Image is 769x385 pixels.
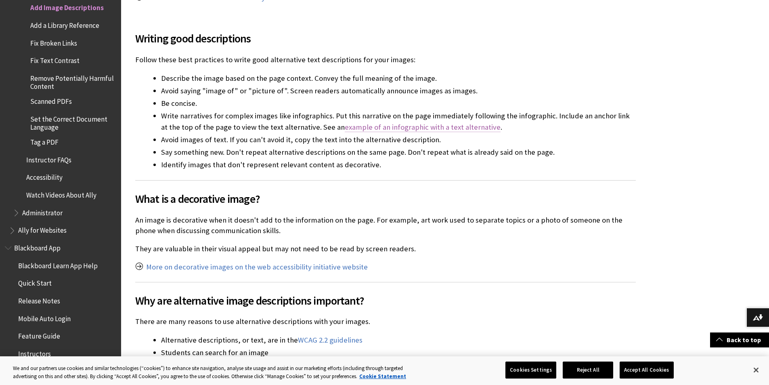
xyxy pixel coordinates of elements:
[18,277,52,288] span: Quick Start
[30,36,77,47] span: Fix Broken Links
[18,294,60,305] span: Release Notes
[135,55,636,65] p: Follow these best practices to write good alternative text descriptions for your images:
[345,122,501,132] a: example of an infographic with a text alternative
[26,153,71,164] span: Instructor FAQs
[30,72,115,90] span: Remove Potentially Harmful Content
[161,134,636,145] li: Avoid images of text. If you can't avoid it, copy the text into the alternative description.
[135,30,636,47] span: Writing good descriptions
[18,224,67,235] span: Ally for Websites
[747,361,765,379] button: Close
[161,335,636,346] li: Alternative descriptions, or text, are in the
[298,335,362,345] a: WCAG 2.2 guidelines
[18,259,98,270] span: Blackboard Learn App Help
[14,241,61,252] span: Blackboard App
[710,332,769,347] a: Back to top
[563,362,613,379] button: Reject All
[22,206,63,217] span: Administrator
[146,262,368,272] a: More on decorative images on the web accessibility initiative website
[161,73,636,84] li: Describe the image based on the page context. Convey the full meaning of the image.
[30,112,115,131] span: Set the Correct Document Language
[30,1,104,12] span: Add Image Descriptions
[26,171,63,182] span: Accessibility
[135,190,636,207] span: What is a decorative image?
[161,98,636,109] li: Be concise.
[18,330,60,341] span: Feature Guide
[505,362,556,379] button: Cookies Settings
[620,362,673,379] button: Accept All Cookies
[359,373,406,380] a: More information about your privacy, opens in a new tab
[161,347,636,358] li: Students can search for an image
[13,364,423,380] div: We and our partners use cookies and similar technologies (“cookies”) to enhance site navigation, ...
[26,188,96,199] span: Watch Videos About Ally
[161,85,636,97] li: Avoid saying "image of" or "picture of". Screen readers automatically announce images as images.
[135,292,636,309] span: Why are alternative image descriptions important?
[161,147,636,158] li: Say something new. Don't repeat alternative descriptions on the same page. Don't repeat what is a...
[30,95,72,106] span: Scanned PDFs
[18,347,51,358] span: Instructors
[161,110,636,133] li: Write narratives for complex images like infographics. Put this narrative on the page immediately...
[18,312,71,323] span: Mobile Auto Login
[30,19,99,29] span: Add a Library Reference
[30,135,59,146] span: Tag a PDF
[135,316,636,327] p: There are many reasons to use alternative descriptions with your images.
[135,215,636,236] p: An image is decorative when it doesn't add to the information on the page. For example, art work ...
[135,244,636,254] p: They are valuable in their visual appeal but may not need to be read by screen readers.
[30,54,80,65] span: Fix Text Contrast
[161,159,636,170] li: Identify images that don't represent relevant content as decorative.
